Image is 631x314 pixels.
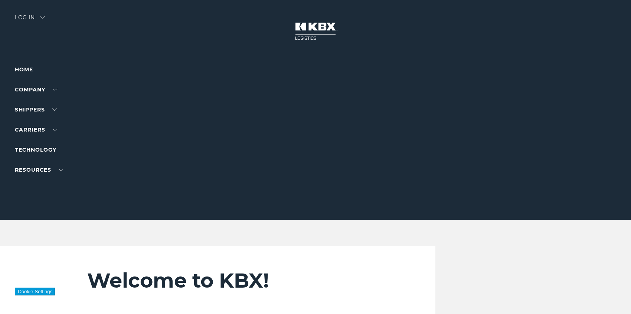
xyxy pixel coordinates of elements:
a: SHIPPERS [15,106,57,113]
a: Carriers [15,126,57,133]
img: kbx logo [288,15,343,48]
a: Company [15,86,57,93]
a: Home [15,66,33,73]
a: RESOURCES [15,166,63,173]
button: Cookie Settings [15,288,55,295]
h2: Welcome to KBX! [87,268,371,293]
a: Technology [15,146,56,153]
div: Log in [15,15,45,26]
img: arrow [40,16,45,19]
